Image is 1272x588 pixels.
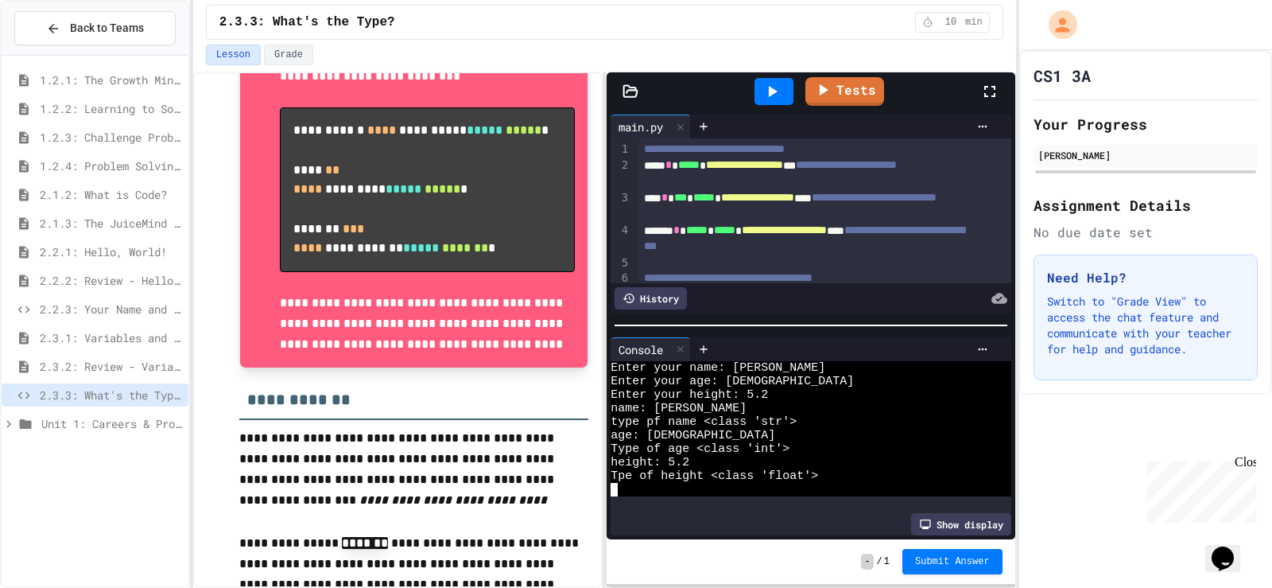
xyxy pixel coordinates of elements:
span: / [877,555,882,568]
span: type pf name <class 'str'> [611,415,797,429]
div: No due date set [1033,223,1258,242]
div: [PERSON_NAME] [1038,148,1253,162]
span: 10 [938,16,964,29]
span: Unit 1: Careers & Professionalism [41,415,182,432]
span: Tpe of height <class 'float'> [611,469,818,483]
span: 2.3.3: What's the Type? [219,13,395,32]
span: - [861,554,873,570]
div: 4 [611,223,630,255]
span: name: [PERSON_NAME] [611,402,747,415]
span: Type of age <class 'int'> [611,442,789,456]
div: Console [611,341,671,358]
span: 2.3.2: Review - Variables and Data Types [40,358,182,375]
span: 2.1.2: What is Code? [40,186,182,203]
button: Back to Teams [14,11,176,45]
p: Switch to "Grade View" to access the chat feature and communicate with your teacher for help and ... [1047,294,1244,357]
button: Grade [264,45,313,65]
h1: CS1 3A [1033,64,1091,87]
span: Back to Teams [70,20,144,37]
div: 2 [611,158,630,190]
span: height: 5.2 [611,456,689,469]
span: 1.2.3: Challenge Problem - The Bridge [40,129,182,146]
span: age: [DEMOGRAPHIC_DATA] [611,429,775,442]
span: 1.2.2: Learning to Solve Hard Problems [40,100,182,117]
div: 1 [611,142,630,158]
span: 1 [884,555,890,568]
span: 2.1.3: The JuiceMind IDE [40,215,182,232]
span: Submit Answer [915,555,990,568]
span: 2.3.3: What's the Type? [40,387,182,403]
span: 1.2.1: The Growth Mindset [40,72,182,88]
div: Chat with us now!Close [6,6,110,101]
div: 5 [611,255,630,271]
div: 3 [611,190,630,223]
iframe: chat widget [1140,455,1256,523]
a: Tests [805,77,884,106]
span: 1.2.4: Problem Solving Practice [40,158,182,174]
span: 2.2.2: Review - Hello, World! [40,272,182,289]
div: Show display [911,513,1011,535]
span: 2.3.1: Variables and Data Types [40,329,182,346]
iframe: chat widget [1205,524,1256,572]
span: min [965,16,983,29]
div: Console [611,337,691,361]
span: Enter your name: [PERSON_NAME] [611,361,825,375]
span: Enter your age: [DEMOGRAPHIC_DATA] [611,375,854,388]
h3: Need Help? [1047,268,1244,287]
h2: Assignment Details [1033,194,1258,216]
div: main.py [611,119,671,135]
div: 6 [611,271,630,286]
span: Enter your height: 5.2 [611,388,768,402]
span: 2.2.1: Hello, World! [40,243,182,260]
button: Submit Answer [902,549,1002,574]
div: My Account [1032,6,1081,43]
span: 2.2.3: Your Name and Favorite Movie [40,301,182,317]
div: History [615,287,687,310]
div: main.py [611,115,691,138]
button: Lesson [206,45,261,65]
h2: Your Progress [1033,113,1258,135]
